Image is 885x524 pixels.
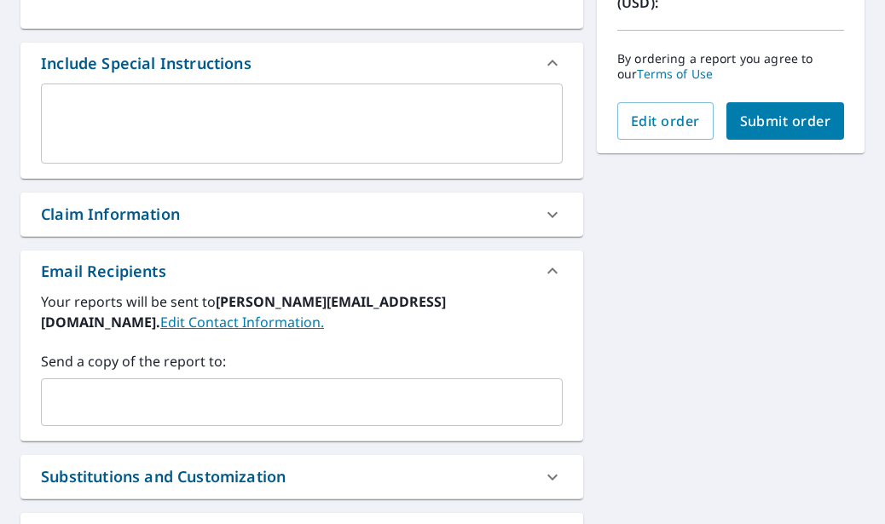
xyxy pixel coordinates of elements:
[20,43,583,83] div: Include Special Instructions
[617,51,844,82] p: By ordering a report you agree to our
[160,313,324,331] a: EditContactInfo
[20,455,583,498] div: Substitutions and Customization
[41,351,563,371] label: Send a copy of the report to:
[41,260,166,283] div: Email Recipients
[617,102,714,140] button: Edit order
[41,291,563,332] label: Your reports will be sent to
[637,66,713,82] a: Terms of Use
[631,112,700,130] span: Edit order
[41,465,286,488] div: Substitutions and Customization
[740,112,831,130] span: Submit order
[726,102,845,140] button: Submit order
[41,203,180,226] div: Claim Information
[41,52,252,75] div: Include Special Instructions
[20,193,583,236] div: Claim Information
[41,292,446,331] b: [PERSON_NAME][EMAIL_ADDRESS][DOMAIN_NAME].
[20,250,583,291] div: Email Recipients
